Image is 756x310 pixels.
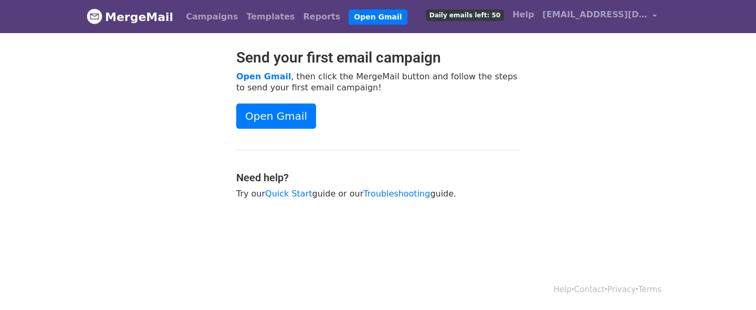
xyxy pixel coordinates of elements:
a: Campaigns [182,6,242,27]
span: Daily emails left: 50 [426,9,504,21]
a: Open Gmail [236,104,316,129]
span: [EMAIL_ADDRESS][DOMAIN_NAME] [542,8,647,21]
a: Templates [242,6,299,27]
a: Privacy [607,285,636,294]
a: Daily emails left: 50 [422,4,508,25]
img: MergeMail logo [87,8,102,24]
h4: Need help? [236,171,520,184]
h2: Send your first email campaign [236,49,520,67]
a: Contact [574,285,605,294]
a: Troubleshooting [363,189,430,199]
a: Reports [299,6,345,27]
a: Quick Start [265,189,312,199]
p: Try our guide or our guide. [236,188,520,199]
a: Help [508,4,538,25]
a: Open Gmail [349,9,407,25]
a: [EMAIL_ADDRESS][DOMAIN_NAME] [538,4,661,29]
a: Open Gmail [236,71,291,81]
a: Help [554,285,572,294]
a: Terms [638,285,661,294]
p: , then click the MergeMail button and follow the steps to send your first email campaign! [236,71,520,93]
a: MergeMail [87,6,173,28]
